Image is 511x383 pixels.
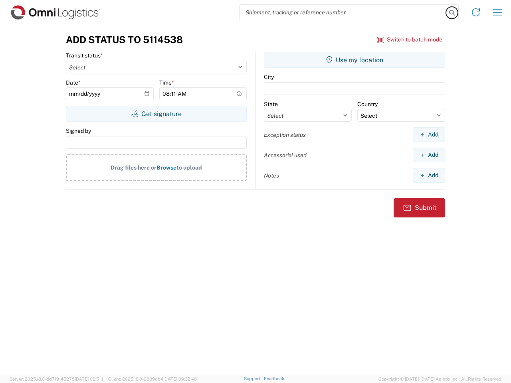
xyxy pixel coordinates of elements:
[66,127,91,134] label: Signed by
[413,127,445,142] button: Add
[357,101,378,108] label: Country
[413,168,445,183] button: Add
[378,375,501,383] span: Copyright © [DATE]-[DATE] Agistix Inc., All Rights Reserved
[264,172,279,179] label: Notes
[66,106,247,122] button: Get signature
[264,131,306,138] label: Exception status
[394,198,445,217] button: Submit
[10,377,105,381] span: Server: 2025.18.0-dd719145275
[176,164,202,171] span: to upload
[66,79,81,86] label: Date
[240,5,446,20] input: Shipment, tracking or reference number
[264,152,307,159] label: Accessorial used
[108,377,197,381] span: Client: 2025.18.0-9839db4
[264,376,284,381] a: Feedback
[75,377,105,381] span: [DATE] 09:51:11
[111,164,156,171] span: Drag files here or
[264,73,274,81] label: City
[163,377,197,381] span: [DATE] 09:32:48
[377,33,442,46] button: Switch to batch mode
[264,101,278,108] label: State
[66,34,183,45] h3: Add Status to 5114538
[413,148,445,162] button: Add
[264,52,445,68] button: Use my location
[159,79,174,86] label: Time
[66,52,103,59] label: Transit status
[156,164,176,171] span: Browse
[244,376,264,381] a: Support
